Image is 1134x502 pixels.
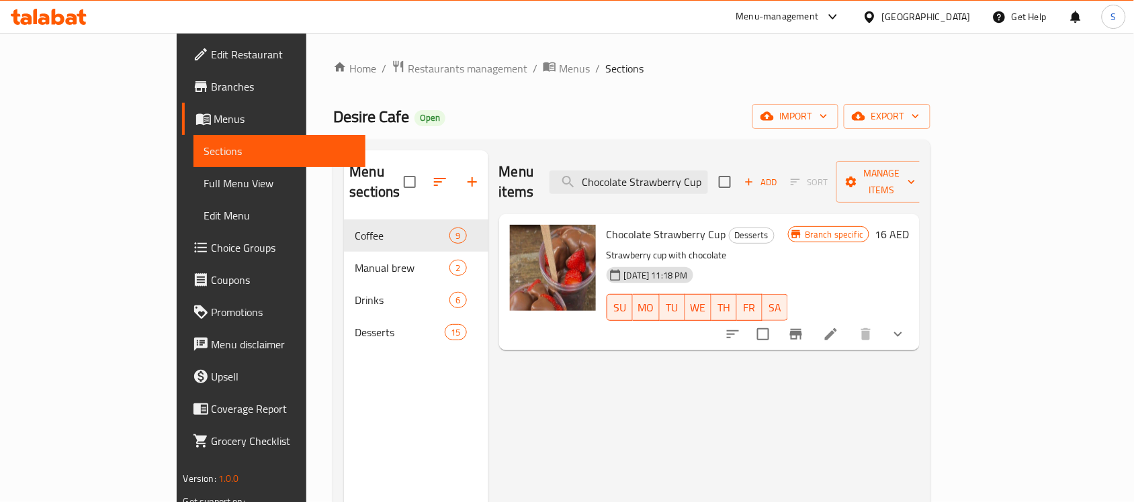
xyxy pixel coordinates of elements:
span: 6 [450,294,466,307]
button: Manage items [836,161,926,203]
span: Select all sections [396,168,424,196]
span: WE [691,298,706,317]
h6: 16 AED [875,225,909,244]
span: Add item [739,172,782,193]
span: Edit Restaurant [212,46,355,62]
button: Branch-specific-item [780,318,812,350]
a: Menus [182,103,366,135]
span: Manual brew [355,260,449,276]
span: Promotions [212,304,355,320]
span: Version: [183,470,216,487]
span: Edit Menu [204,207,355,223]
a: Restaurants management [392,60,527,77]
div: [GEOGRAPHIC_DATA] [882,9,971,24]
button: FR [737,294,762,321]
span: Desserts [730,228,774,243]
span: SA [768,298,783,317]
a: Edit Restaurant [182,38,366,70]
nav: breadcrumb [333,60,930,77]
span: Manage items [847,165,916,199]
span: Desserts [355,324,445,340]
a: Edit Menu [193,199,366,232]
span: Drinks [355,292,449,308]
div: Menu-management [736,9,819,25]
a: Coupons [182,264,366,296]
div: items [449,228,466,244]
div: Drinks6 [344,284,488,316]
h2: Menu items [499,162,534,202]
li: / [533,60,537,77]
span: Sections [605,60,644,77]
button: TH [711,294,737,321]
li: / [595,60,600,77]
button: export [844,104,930,129]
button: SA [762,294,788,321]
button: MO [633,294,660,321]
span: Menus [214,111,355,127]
div: Open [415,110,445,126]
div: items [449,292,466,308]
a: Branches [182,70,366,103]
span: export [855,108,920,125]
div: items [445,324,466,340]
button: TU [660,294,685,321]
button: Add [739,172,782,193]
span: 1.0.0 [218,470,239,487]
span: Select to update [749,320,777,348]
span: 2 [450,262,466,274]
a: Upsell [182,360,366,393]
h2: Menu sections [349,162,403,202]
span: 9 [450,230,466,242]
span: Desire Cafe [333,101,409,132]
span: Coffee [355,228,449,244]
a: Full Menu View [193,167,366,199]
input: search [550,170,708,194]
span: Coverage Report [212,401,355,417]
span: Select section [711,168,739,196]
span: Open [415,112,445,123]
span: TU [665,298,680,317]
span: Branch specific [799,228,869,241]
span: Full Menu View [204,175,355,191]
button: import [752,104,838,129]
span: 15 [445,326,466,339]
a: Promotions [182,296,366,328]
span: TH [717,298,732,317]
svg: Show Choices [890,326,906,342]
span: Menus [559,60,590,77]
button: show more [882,318,914,350]
li: / [382,60,386,77]
a: Grocery Checklist [182,425,366,457]
span: MO [638,298,654,317]
div: Desserts [729,228,775,244]
span: Menu disclaimer [212,336,355,352]
span: Branches [212,79,355,95]
a: Menu disclaimer [182,328,366,360]
div: Desserts15 [344,316,488,348]
nav: Menu sections [344,214,488,354]
span: FR [742,298,757,317]
div: Coffee9 [344,219,488,252]
a: Sections [193,135,366,167]
button: WE [685,294,711,321]
span: Chocolate Strawberry Cup [607,224,726,244]
div: items [449,260,466,276]
div: Manual brew2 [344,252,488,284]
a: Menus [543,60,590,77]
span: Sections [204,143,355,159]
span: Choice Groups [212,240,355,256]
button: SU [607,294,633,321]
span: Coupons [212,272,355,288]
span: S [1111,9,1117,24]
span: Restaurants management [408,60,527,77]
a: Choice Groups [182,232,366,264]
a: Coverage Report [182,393,366,425]
span: Upsell [212,368,355,385]
span: [DATE] 11:18 PM [619,269,693,282]
img: Chocolate Strawberry Cup [510,225,596,311]
span: SU [613,298,627,317]
span: Select section first [782,172,836,193]
span: Add [742,174,779,190]
span: Sort sections [424,166,456,198]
